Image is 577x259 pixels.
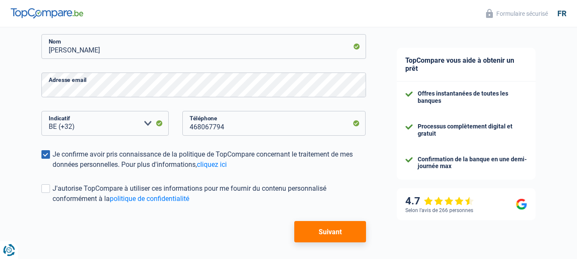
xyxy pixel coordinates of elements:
a: politique de confidentialité [110,195,189,203]
div: J'autorise TopCompare à utiliser ces informations pour me fournir du contenu personnalisé conform... [53,183,366,204]
button: Formulaire sécurisé [481,6,553,20]
a: cliquez ici [197,160,227,169]
div: Offres instantanées de toutes les banques [418,90,527,105]
div: Selon l’avis de 266 personnes [405,207,473,213]
div: TopCompare vous aide à obtenir un prêt [397,48,536,81]
img: TopCompare Logo [11,8,83,18]
button: Suivant [294,221,366,242]
div: 4.7 [405,195,474,207]
input: 401020304 [182,111,366,136]
div: Processus complètement digital et gratuit [418,123,527,137]
div: Confirmation de la banque en une demi-journée max [418,156,527,170]
div: Je confirme avoir pris connaissance de la politique de TopCompare concernant le traitement de mes... [53,149,366,170]
div: fr [557,9,566,18]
